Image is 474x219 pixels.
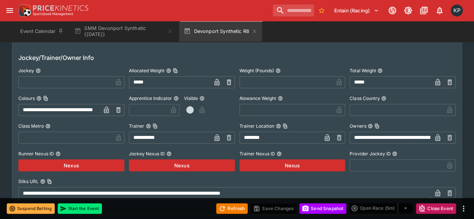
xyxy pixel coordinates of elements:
button: Runner Nexus ID [55,151,61,156]
p: Total Weight [350,67,376,74]
p: Allocated Weight [129,67,164,74]
p: Runner Nexus ID [18,150,54,157]
p: Class Country [350,95,380,101]
h6: Jockey/Trainer/Owner Info [18,53,456,62]
button: Copy To Clipboard [47,179,52,184]
button: Allocated WeightCopy To Clipboard [166,68,171,73]
p: Apprentice Indicator [129,95,172,101]
p: Visible [184,95,198,101]
img: PriceKinetics Logo [16,3,31,18]
button: SMM Devonport Synthetic ([DATE]) [70,21,178,42]
button: Apprentice Indicator [173,96,179,101]
img: PriceKinetics [33,5,88,11]
button: Silks URLCopy To Clipboard [40,179,45,184]
button: Close Event [416,203,456,214]
button: Jockey [36,68,41,73]
p: Jockey [18,67,34,74]
button: Event Calendar [16,21,68,42]
button: Suspend Betting [7,203,55,214]
button: Nexus [129,159,235,171]
button: Refresh [216,203,248,214]
button: Class Country [381,96,386,101]
button: Send Snapshot [299,203,346,214]
button: Copy To Clipboard [173,68,178,73]
img: Sportsbook Management [33,12,73,16]
p: Trainer Nexus ID [239,150,275,157]
button: Toggle light/dark mode [401,4,415,17]
button: Devonport Synthetic R8 [179,21,262,42]
button: Class Metro [45,124,51,129]
button: Copy To Clipboard [153,124,158,129]
p: Class Metro [18,123,44,129]
button: Visible [199,96,205,101]
button: Trainer LocationCopy To Clipboard [276,124,281,129]
p: Trainer Location [239,123,274,129]
button: Nexus [239,159,345,171]
button: Provider Jockey ID [392,151,397,156]
button: more [459,204,468,213]
button: OwnersCopy To Clipboard [368,124,373,129]
button: TrainerCopy To Clipboard [146,124,151,129]
button: Weight (Pounds) [275,68,281,73]
div: split button [349,203,413,213]
button: open drawer [3,4,16,17]
p: Owners [350,123,366,129]
button: Select Tenant [330,4,383,16]
p: Silks URL [18,178,39,185]
button: Kedar Pandit [449,2,465,19]
button: Alowance Weight [278,96,283,101]
button: Nexus [18,159,124,171]
button: Start the Event [58,203,102,214]
button: Trainer Nexus ID [277,151,282,156]
button: ColoursCopy To Clipboard [36,96,42,101]
div: Kedar Pandit [451,4,463,16]
button: Copy To Clipboard [43,96,48,101]
button: Notifications [433,4,446,17]
p: Colours [18,95,35,101]
button: Documentation [417,4,431,17]
p: Alowance Weight [239,95,276,101]
p: Jockey Nexus ID [129,150,165,157]
button: Total Weight [377,68,383,73]
p: Trainer [129,123,144,129]
input: search [273,4,314,16]
button: Connected to PK [386,4,399,17]
button: Copy To Clipboard [374,124,380,129]
button: Copy To Clipboard [283,124,288,129]
p: Provider Jockey ID [350,150,390,157]
button: No Bookmarks [316,4,327,16]
button: Jockey Nexus ID [166,151,172,156]
p: Weight (Pounds) [239,67,274,74]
